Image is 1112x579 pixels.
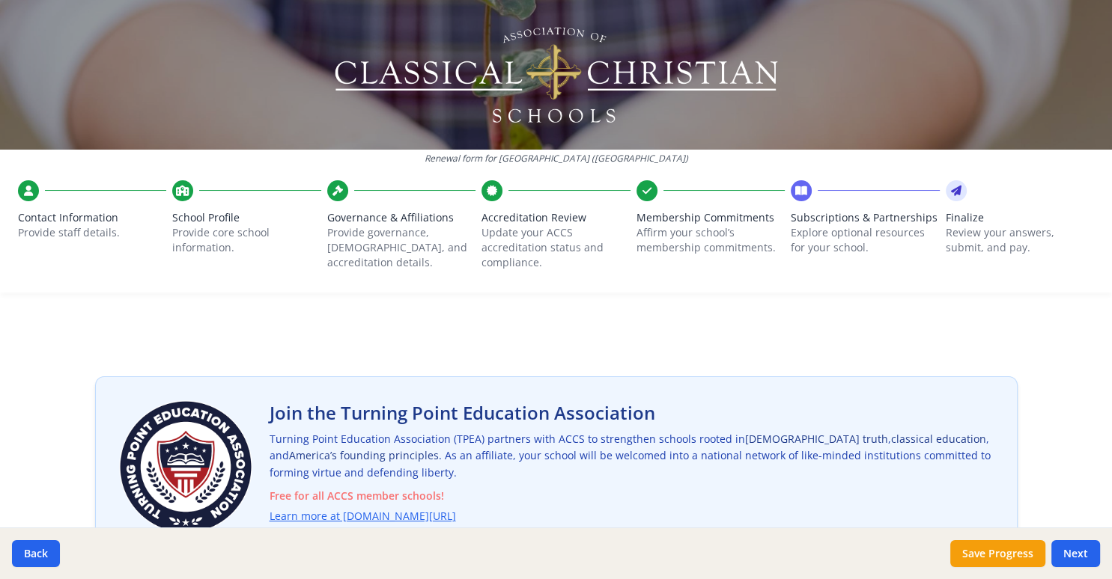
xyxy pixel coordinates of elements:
span: Governance & Affiliations [327,210,476,225]
span: Contact Information [18,210,166,225]
span: Free for all ACCS member schools! [270,488,999,505]
span: Accreditation Review [481,210,630,225]
button: Next [1051,540,1100,567]
p: Explore optional resources for your school. [791,225,939,255]
p: Provide staff details. [18,225,166,240]
img: Logo [332,22,780,127]
button: Back [12,540,60,567]
button: Save Progress [950,540,1045,567]
p: Turning Point Education Association (TPEA) partners with ACCS to strengthen schools rooted in , ,... [270,431,999,525]
span: classical education [891,432,986,446]
p: Update your ACCS accreditation status and compliance. [481,225,630,270]
span: Subscriptions & Partnerships [791,210,939,225]
span: School Profile [172,210,320,225]
p: Provide governance, [DEMOGRAPHIC_DATA], and accreditation details. [327,225,476,270]
img: Turning Point Education Association Logo [114,395,258,539]
span: [DEMOGRAPHIC_DATA] truth [745,432,888,446]
span: Membership Commitments [636,210,785,225]
span: Finalize [946,210,1094,225]
p: Affirm your school’s membership commitments. [636,225,785,255]
p: Provide core school information. [172,225,320,255]
p: Review your answers, submit, and pay. [946,225,1094,255]
span: America’s founding principles [289,448,439,462]
a: Learn more at [DOMAIN_NAME][URL] [270,508,456,525]
h2: Join the Turning Point Education Association [270,401,999,425]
